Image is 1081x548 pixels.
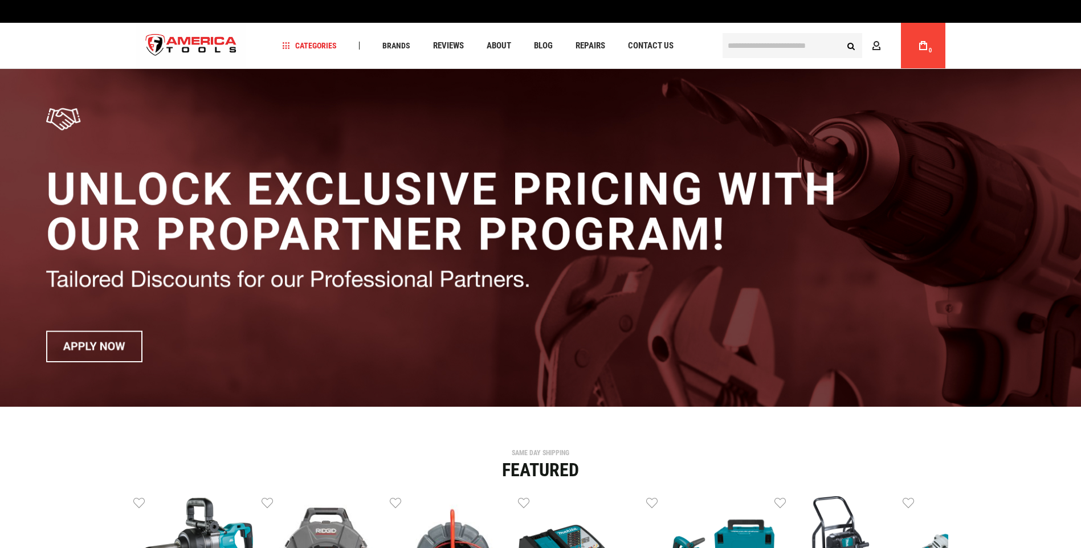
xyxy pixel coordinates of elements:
[482,38,516,54] a: About
[487,42,511,50] span: About
[623,38,679,54] a: Contact Us
[529,38,558,54] a: Blog
[433,42,464,50] span: Reviews
[133,449,948,456] div: SAME DAY SHIPPING
[929,47,932,54] span: 0
[534,42,553,50] span: Blog
[136,24,247,67] a: store logo
[277,38,342,54] a: Categories
[576,42,605,50] span: Repairs
[912,23,934,68] a: 0
[282,42,337,50] span: Categories
[377,38,415,54] a: Brands
[133,461,948,479] div: Featured
[382,42,410,50] span: Brands
[428,38,469,54] a: Reviews
[628,42,674,50] span: Contact Us
[841,35,862,56] button: Search
[570,38,610,54] a: Repairs
[136,24,247,67] img: America Tools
